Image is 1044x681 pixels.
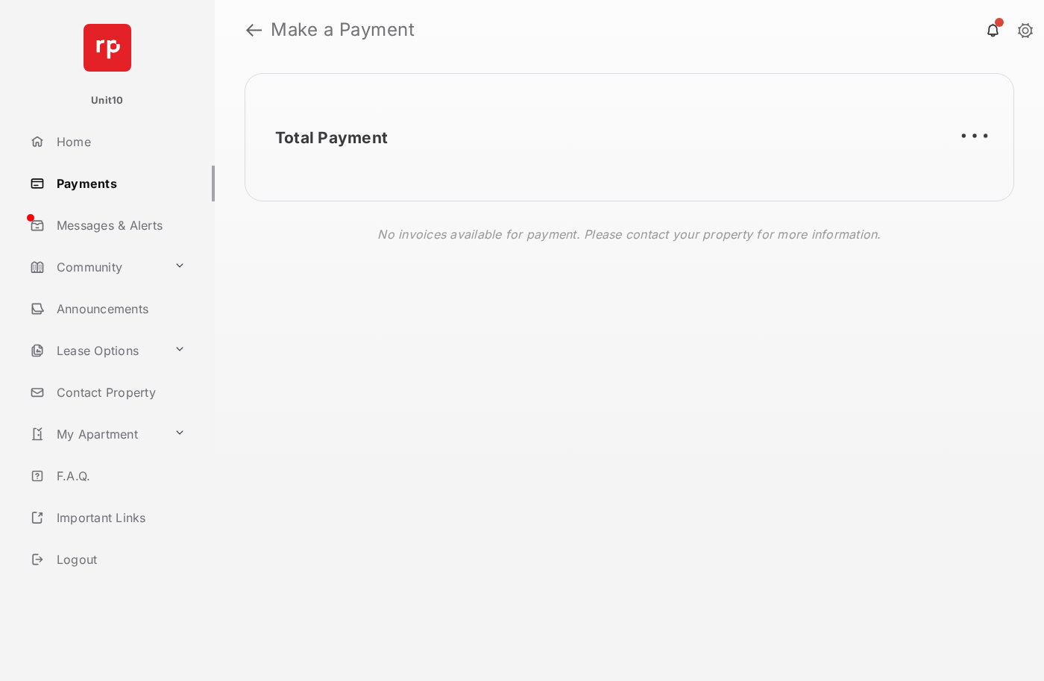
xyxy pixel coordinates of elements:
[24,542,215,577] a: Logout
[24,166,215,201] a: Payments
[24,500,192,536] a: Important Links
[24,333,168,368] a: Lease Options
[24,416,168,452] a: My Apartment
[24,291,215,327] a: Announcements
[271,21,415,39] strong: Make a Payment
[24,207,215,243] a: Messages & Alerts
[24,249,168,285] a: Community
[91,93,124,108] p: Unit10
[24,458,215,494] a: F.A.Q.
[275,128,388,147] h2: Total Payment
[24,374,215,410] a: Contact Property
[377,225,881,243] p: No invoices available for payment. Please contact your property for more information.
[84,24,131,72] img: svg+xml;base64,PHN2ZyB4bWxucz0iaHR0cDovL3d3dy53My5vcmcvMjAwMC9zdmciIHdpZHRoPSI2NCIgaGVpZ2h0PSI2NC...
[24,124,215,160] a: Home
